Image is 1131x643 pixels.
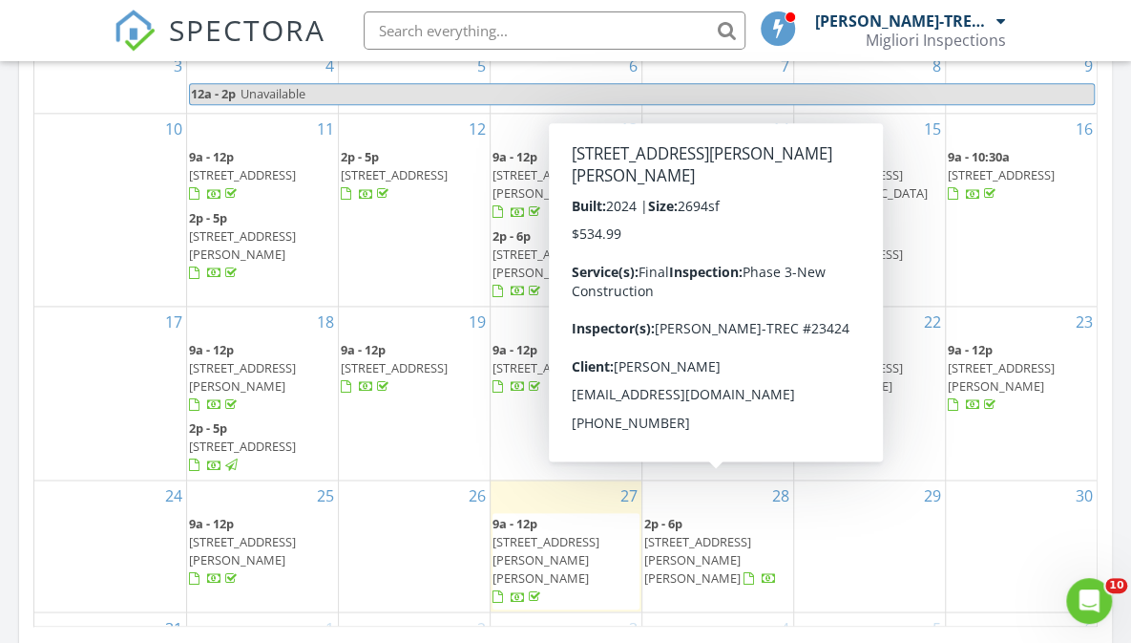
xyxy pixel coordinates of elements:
td: Go to August 28, 2025 [641,480,793,611]
a: 2p - 5:30p [STREET_ADDRESS] [796,225,943,286]
td: Go to August 7, 2025 [641,51,793,114]
span: 12a - 2p [190,84,237,104]
a: 2p - 6p [STREET_ADDRESS][PERSON_NAME][PERSON_NAME] [644,515,777,588]
a: 9a - 12p [STREET_ADDRESS][PERSON_NAME] [189,513,336,591]
a: Go to August 30, 2025 [1072,481,1097,511]
span: [STREET_ADDRESS] [341,359,448,376]
td: Go to August 20, 2025 [490,306,641,480]
a: Go to September 4, 2025 [777,612,793,643]
a: 9a - 12p [STREET_ADDRESS][PERSON_NAME] [189,515,296,588]
span: [STREET_ADDRESS] [796,246,903,263]
td: Go to August 10, 2025 [34,114,186,306]
a: Go to August 25, 2025 [313,481,338,511]
td: Go to August 5, 2025 [338,51,490,114]
td: Go to August 18, 2025 [186,306,338,480]
td: Go to August 26, 2025 [338,480,490,611]
a: 2p - 6p [STREET_ADDRESS][PERSON_NAME][PERSON_NAME] [644,513,791,591]
td: Go to August 13, 2025 [490,114,641,306]
a: Go to August 24, 2025 [161,481,186,511]
a: 9a - 12p [STREET_ADDRESS][PERSON_NAME] [948,341,1055,414]
a: Go to August 15, 2025 [920,114,945,144]
a: Go to August 5, 2025 [473,51,490,81]
a: Go to August 14, 2025 [768,114,793,144]
td: Go to August 24, 2025 [34,480,186,611]
td: Go to August 19, 2025 [338,306,490,480]
td: Go to August 8, 2025 [793,51,945,114]
span: 9a - 12p [189,341,234,358]
iframe: Intercom live chat [1066,578,1112,624]
span: [STREET_ADDRESS][PERSON_NAME] [189,227,296,263]
a: 2p - 5p [STREET_ADDRESS][PERSON_NAME] [189,207,336,286]
td: Go to August 11, 2025 [186,114,338,306]
a: 2p - 6p [STREET_ADDRESS][PERSON_NAME] [492,227,599,300]
td: Go to August 16, 2025 [945,114,1097,306]
span: [STREET_ADDRESS][PERSON_NAME] [189,359,296,395]
img: The Best Home Inspection Software - Spectora [114,10,156,52]
td: Go to August 3, 2025 [34,51,186,114]
span: 9a - 12p [492,148,537,165]
span: 9a - 1p [644,341,682,358]
a: Go to August 19, 2025 [465,307,490,337]
a: 2p - 6p [STREET_ADDRESS] [644,148,751,202]
span: 2p - 6p [644,515,682,532]
a: 9a - 12p [STREET_ADDRESS][PERSON_NAME][PERSON_NAME] [492,513,639,610]
span: 10 [1105,578,1127,593]
a: Go to August 31, 2025 [161,612,186,643]
td: Go to August 4, 2025 [186,51,338,114]
span: [STREET_ADDRESS] [341,166,448,183]
a: 2p - 5p [STREET_ADDRESS] [189,418,336,478]
span: [STREET_ADDRESS] [644,166,751,183]
span: 2p - 5p [341,148,379,165]
span: [STREET_ADDRESS] [492,359,599,376]
a: Go to August 10, 2025 [161,114,186,144]
a: 2p - 5p [STREET_ADDRESS] [341,148,448,202]
span: [STREET_ADDRESS][PERSON_NAME] [492,246,599,281]
td: Go to August 12, 2025 [338,114,490,306]
span: 9a - 12p [341,341,386,358]
a: 2p - 5p [STREET_ADDRESS] [189,419,296,473]
span: 2p - 5:30p [796,341,851,358]
span: [STREET_ADDRESS][DEMOGRAPHIC_DATA] [796,166,928,202]
td: Go to August 25, 2025 [186,480,338,611]
span: SPECTORA [169,10,325,50]
a: Go to September 1, 2025 [322,612,338,643]
span: Unavailable [241,85,305,102]
a: Go to September 5, 2025 [929,612,945,643]
span: 2p - 5:30p [796,227,851,245]
a: 9a - 1p [STREET_ADDRESS][DEMOGRAPHIC_DATA] [796,146,943,225]
a: 2p - 5p [STREET_ADDRESS][PERSON_NAME] [189,209,296,282]
a: 9a - 12p [STREET_ADDRESS][PERSON_NAME] [948,339,1096,418]
a: 9a - 1p [STREET_ADDRESS][DEMOGRAPHIC_DATA] [796,148,928,221]
a: SPECTORA [114,26,325,66]
a: Go to August 12, 2025 [465,114,490,144]
a: 9a - 12p [STREET_ADDRESS][PERSON_NAME] [189,341,296,414]
a: 2p - 6p [STREET_ADDRESS] [644,146,791,206]
td: Go to August 29, 2025 [793,480,945,611]
a: 9a - 10:30a [STREET_ADDRESS] [948,146,1096,206]
span: [STREET_ADDRESS] [948,166,1055,183]
span: [STREET_ADDRESS][PERSON_NAME] [796,359,903,395]
td: Go to August 6, 2025 [490,51,641,114]
span: 9a - 12p [189,515,234,532]
td: Go to August 15, 2025 [793,114,945,306]
a: 2p - 6p [STREET_ADDRESS][PERSON_NAME] [492,225,639,304]
span: 9a - 10:30a [948,148,1010,165]
a: Go to August 29, 2025 [920,481,945,511]
a: Go to August 18, 2025 [313,307,338,337]
a: Go to August 4, 2025 [322,51,338,81]
a: 2p - 5:30p [STREET_ADDRESS][PERSON_NAME] [796,339,943,418]
a: 9a - 12p [STREET_ADDRESS] [189,148,296,202]
a: 9a - 12p [STREET_ADDRESS][PERSON_NAME][PERSON_NAME] [492,515,599,606]
a: Go to August 21, 2025 [768,307,793,337]
td: Go to August 17, 2025 [34,306,186,480]
span: 9a - 12p [948,341,993,358]
td: Go to August 14, 2025 [641,114,793,306]
td: Go to August 23, 2025 [945,306,1097,480]
a: Go to August 11, 2025 [313,114,338,144]
a: 9a - 12p [STREET_ADDRESS] [341,341,448,395]
span: [STREET_ADDRESS][PERSON_NAME][PERSON_NAME] [644,533,751,587]
td: Go to August 21, 2025 [641,306,793,480]
span: [STREET_ADDRESS][PERSON_NAME][PERSON_NAME] [492,533,599,587]
a: Go to August 13, 2025 [617,114,641,144]
a: 2p - 5:30p [STREET_ADDRESS][PERSON_NAME] [796,341,903,414]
